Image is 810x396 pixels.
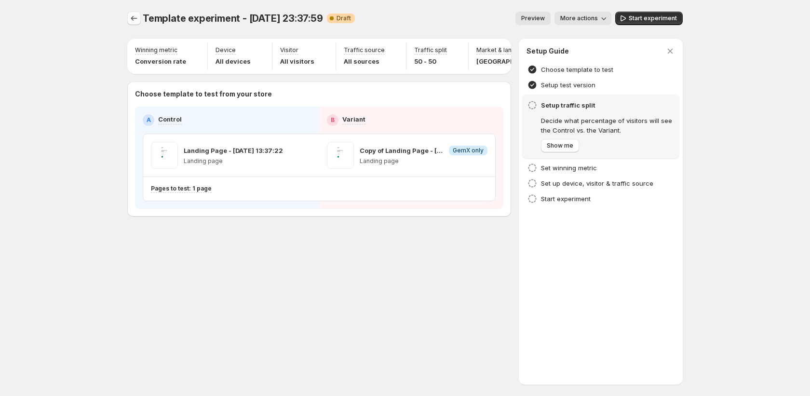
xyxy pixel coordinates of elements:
[521,14,545,22] span: Preview
[541,80,595,90] h4: Setup test version
[280,46,298,54] p: Visitor
[560,14,598,22] span: More actions
[327,142,354,169] img: Copy of Landing Page - Sep 11, 13:37:22
[554,12,611,25] button: More actions
[147,116,151,124] h2: A
[280,56,314,66] p: All visitors
[184,146,283,155] p: Landing Page - [DATE] 13:37:22
[515,12,551,25] button: Preview
[143,13,323,24] span: Template experiment - [DATE] 23:37:59
[216,46,236,54] p: Device
[414,56,447,66] p: 50 - 50
[331,116,335,124] h2: B
[127,12,141,25] button: Experiments
[541,65,613,74] h4: Choose template to test
[216,56,251,66] p: All devices
[629,14,677,22] span: Start experiment
[476,56,534,66] p: [GEOGRAPHIC_DATA]
[541,139,579,152] button: Show me
[184,157,283,165] p: Landing page
[342,114,365,124] p: Variant
[476,46,530,54] p: Market & language
[344,56,385,66] p: All sources
[526,46,569,56] h3: Setup Guide
[344,46,385,54] p: Traffic source
[151,185,212,192] p: Pages to test: 1 page
[135,89,503,99] p: Choose template to test from your store
[541,163,597,173] h4: Set winning metric
[414,46,447,54] p: Traffic split
[135,56,186,66] p: Conversion rate
[360,146,445,155] p: Copy of Landing Page - [DATE] 13:37:22
[158,114,182,124] p: Control
[360,157,487,165] p: Landing page
[453,147,484,154] span: GemX only
[337,14,351,22] span: Draft
[541,194,591,204] h4: Start experiment
[135,46,177,54] p: Winning metric
[541,178,653,188] h4: Set up device, visitor & traffic source
[541,116,674,135] p: Decide what percentage of visitors will see the Control vs. the Variant.
[151,142,178,169] img: Landing Page - Sep 11, 13:37:22
[615,12,683,25] button: Start experiment
[541,100,674,110] h4: Setup traffic split
[547,142,573,150] span: Show me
